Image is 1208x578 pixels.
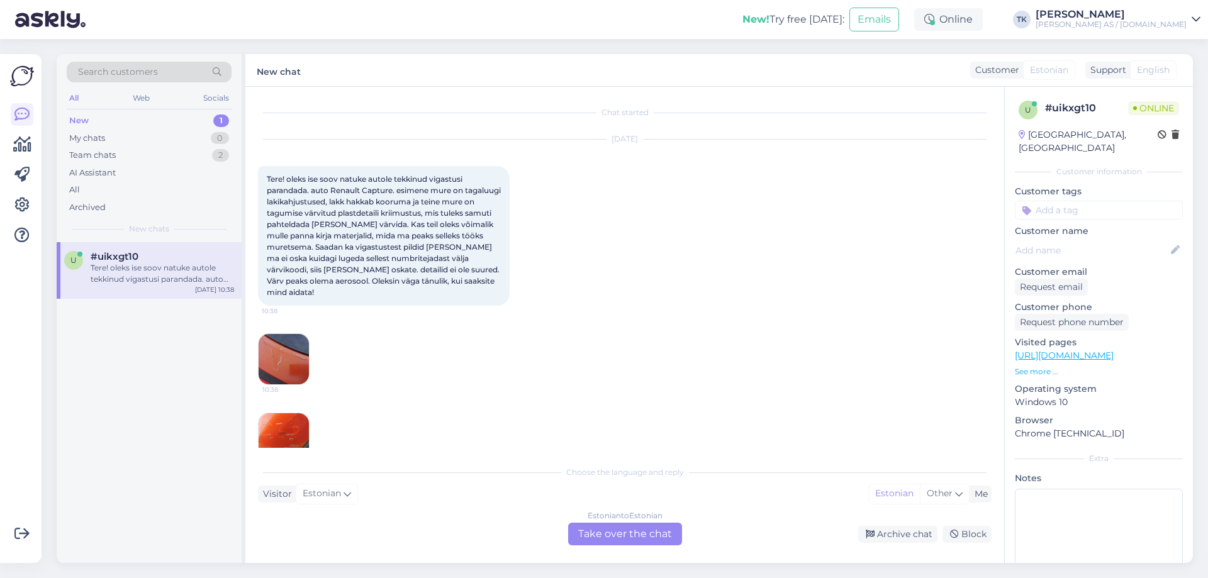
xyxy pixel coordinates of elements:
[1015,201,1183,220] input: Add a tag
[69,184,80,196] div: All
[1045,101,1128,116] div: # uikxgt10
[1036,19,1187,30] div: [PERSON_NAME] AS / [DOMAIN_NAME]
[1015,414,1183,427] p: Browser
[1015,185,1183,198] p: Customer tags
[858,526,937,543] div: Archive chat
[212,149,229,162] div: 2
[195,285,234,294] div: [DATE] 10:38
[10,64,34,88] img: Askly Logo
[1128,101,1179,115] span: Online
[91,262,234,285] div: Tere! oleks ise soov natuke autole tekkinud vigastusi parandada. auto Renault Capture. esimene mu...
[1015,279,1088,296] div: Request email
[970,487,988,501] div: Me
[1015,225,1183,238] p: Customer name
[568,523,682,545] div: Take over the chat
[213,114,229,127] div: 1
[849,8,899,31] button: Emails
[267,174,503,297] span: Tere! oleks ise soov natuke autole tekkinud vigastusi parandada. auto Renault Capture. esimene mu...
[1015,265,1183,279] p: Customer email
[742,13,769,25] b: New!
[1019,128,1158,155] div: [GEOGRAPHIC_DATA], [GEOGRAPHIC_DATA]
[1015,366,1183,377] p: See more ...
[742,12,844,27] div: Try free [DATE]:
[1015,314,1129,331] div: Request phone number
[1015,382,1183,396] p: Operating system
[91,251,138,262] span: #uikxgt10
[1137,64,1170,77] span: English
[1015,396,1183,409] p: Windows 10
[1030,64,1068,77] span: Estonian
[130,90,152,106] div: Web
[69,201,106,214] div: Archived
[258,107,992,118] div: Chat started
[914,8,983,31] div: Online
[258,467,992,478] div: Choose the language and reply
[211,132,229,145] div: 0
[69,149,116,162] div: Team chats
[262,306,309,316] span: 10:38
[1036,9,1187,19] div: [PERSON_NAME]
[927,487,953,499] span: Other
[942,526,992,543] div: Block
[262,385,310,394] span: 10:38
[259,413,309,464] img: Attachment
[201,90,232,106] div: Socials
[67,90,81,106] div: All
[970,64,1019,77] div: Customer
[1015,336,1183,349] p: Visited pages
[1015,243,1168,257] input: Add name
[1025,105,1031,114] span: u
[588,510,663,521] div: Estonian to Estonian
[70,255,77,265] span: u
[78,65,158,79] span: Search customers
[69,114,89,127] div: New
[869,484,920,503] div: Estonian
[1015,453,1183,464] div: Extra
[69,167,116,179] div: AI Assistant
[1085,64,1126,77] div: Support
[1013,11,1031,28] div: TK
[257,62,301,79] label: New chat
[1036,9,1200,30] a: [PERSON_NAME][PERSON_NAME] AS / [DOMAIN_NAME]
[69,132,105,145] div: My chats
[1015,427,1183,440] p: Chrome [TECHNICAL_ID]
[1015,472,1183,485] p: Notes
[303,487,341,501] span: Estonian
[258,487,292,501] div: Visitor
[129,223,169,235] span: New chats
[258,133,992,145] div: [DATE]
[1015,350,1114,361] a: [URL][DOMAIN_NAME]
[259,334,309,384] img: Attachment
[1015,301,1183,314] p: Customer phone
[1015,166,1183,177] div: Customer information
